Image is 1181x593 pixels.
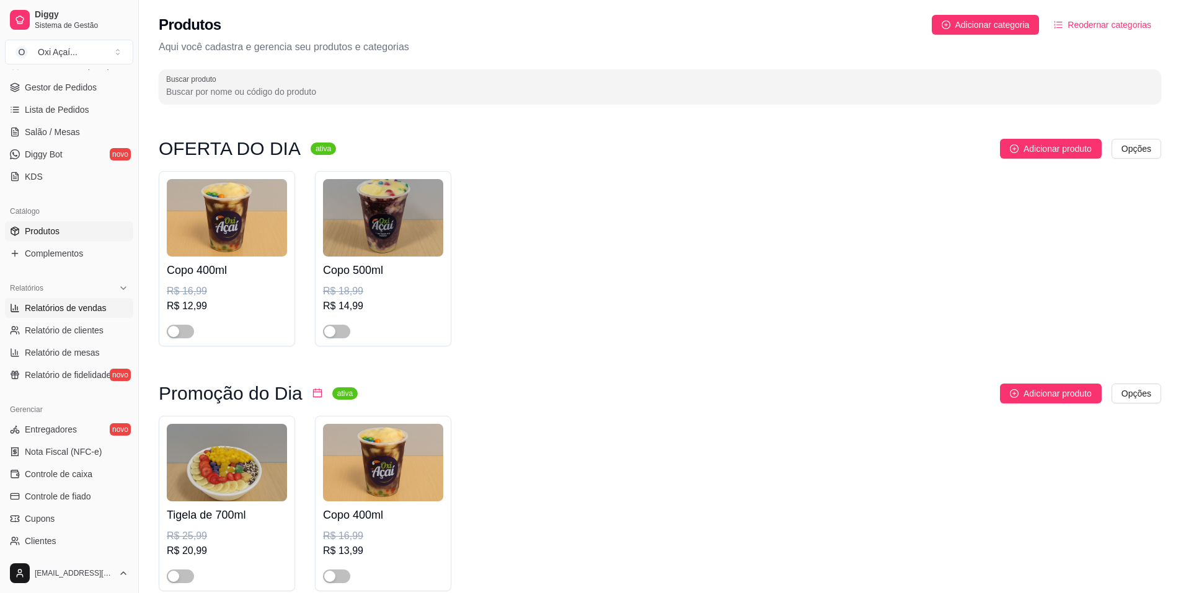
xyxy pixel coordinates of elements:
[5,419,133,439] a: Entregadoresnovo
[35,9,128,20] span: Diggy
[25,535,56,547] span: Clientes
[323,299,443,314] div: R$ 14,99
[311,143,336,155] sup: ativa
[5,144,133,164] a: Diggy Botnovo
[10,283,43,293] span: Relatórios
[25,369,111,381] span: Relatório de fidelidade
[1044,15,1161,35] button: Reodernar categorias
[25,247,83,260] span: Complementos
[159,40,1161,55] p: Aqui você cadastra e gerencia seu produtos e categorias
[1121,387,1151,400] span: Opções
[167,543,287,558] div: R$ 20,99
[1121,142,1151,156] span: Opções
[955,18,1030,32] span: Adicionar categoria
[25,225,60,237] span: Produtos
[5,442,133,462] a: Nota Fiscal (NFC-e)
[323,543,443,558] div: R$ 13,99
[1000,139,1102,159] button: Adicionar produto
[25,81,97,94] span: Gestor de Pedidos
[15,46,28,58] span: O
[25,346,100,359] span: Relatório de mesas
[5,40,133,64] button: Select a team
[323,506,443,524] h4: Copo 400ml
[5,221,133,241] a: Produtos
[5,201,133,221] div: Catálogo
[5,298,133,318] a: Relatórios de vendas
[25,302,107,314] span: Relatórios de vendas
[1112,139,1161,159] button: Opções
[323,284,443,299] div: R$ 18,99
[167,179,287,257] img: product-image
[25,126,80,138] span: Salão / Mesas
[5,77,133,97] a: Gestor de Pedidos
[38,46,77,58] div: Oxi Açaí ...
[1024,142,1092,156] span: Adicionar produto
[5,320,133,340] a: Relatório de clientes
[5,486,133,506] a: Controle de fiado
[25,446,102,458] span: Nota Fiscal (NFC-e)
[1068,18,1151,32] span: Reodernar categorias
[167,261,287,279] h4: Copo 400ml
[5,244,133,263] a: Complementos
[323,424,443,501] img: product-image
[5,400,133,419] div: Gerenciar
[5,343,133,362] a: Relatório de mesas
[1024,387,1092,400] span: Adicionar produto
[332,387,358,400] sup: ativa
[942,20,950,29] span: plus-circle
[5,558,133,588] button: [EMAIL_ADDRESS][DOMAIN_NAME]
[25,148,63,160] span: Diggy Bot
[5,509,133,529] a: Cupons
[5,365,133,385] a: Relatório de fidelidadenovo
[323,179,443,257] img: product-image
[167,284,287,299] div: R$ 16,99
[159,15,221,35] h2: Produtos
[167,529,287,543] div: R$ 25,99
[5,100,133,120] a: Lista de Pedidos
[1054,20,1063,29] span: ordered-list
[166,86,1154,98] input: Buscar produto
[166,74,221,84] label: Buscar produto
[25,468,92,480] span: Controle de caixa
[25,170,43,183] span: KDS
[1010,144,1019,153] span: plus-circle
[25,512,55,525] span: Cupons
[167,506,287,524] h4: Tigela de 700ml
[5,531,133,551] a: Clientes
[25,423,77,436] span: Entregadores
[5,167,133,187] a: KDS
[5,122,133,142] a: Salão / Mesas
[25,490,91,503] span: Controle de fiado
[167,424,287,501] img: product-image
[1000,384,1102,403] button: Adicionar produto
[323,261,443,279] h4: Copo 500ml
[5,464,133,484] a: Controle de caixa
[1112,384,1161,403] button: Opções
[25,103,89,116] span: Lista de Pedidos
[35,568,113,578] span: [EMAIL_ADDRESS][DOMAIN_NAME]
[35,20,128,30] span: Sistema de Gestão
[323,529,443,543] div: R$ 16,99
[1010,389,1019,398] span: plus-circle
[25,324,104,336] span: Relatório de clientes
[312,388,322,398] span: calendar
[167,299,287,314] div: R$ 12,99
[159,386,303,401] h3: Promoção do Dia
[159,141,301,156] h3: OFERTA DO DIA
[932,15,1040,35] button: Adicionar categoria
[5,5,133,35] a: DiggySistema de Gestão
